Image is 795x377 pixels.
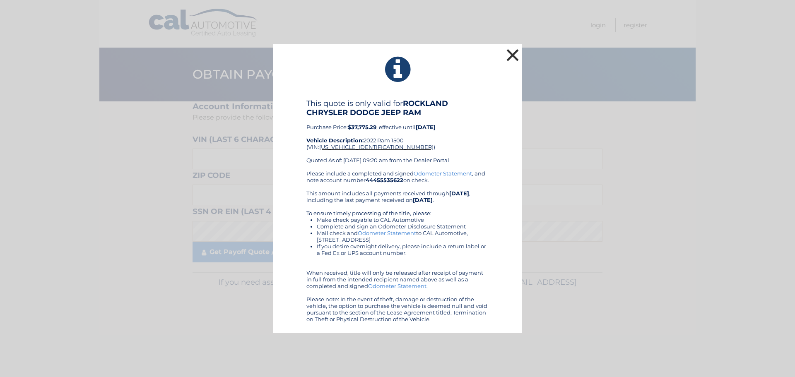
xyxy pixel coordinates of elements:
[317,243,489,256] li: If you desire overnight delivery, please include a return label or a Fed Ex or UPS account number.
[317,223,489,230] li: Complete and sign an Odometer Disclosure Statement
[504,47,521,63] button: ×
[358,230,416,236] a: Odometer Statement
[306,137,364,144] strong: Vehicle Description:
[317,216,489,223] li: Make check payable to CAL Automotive
[306,170,489,322] div: Please include a completed and signed , and note account number on check. This amount includes al...
[317,230,489,243] li: Mail check and to CAL Automotive, [STREET_ADDRESS]
[366,177,403,183] b: 44455535622
[413,197,433,203] b: [DATE]
[306,99,489,170] div: Purchase Price: , effective until 2022 Ram 1500 (VIN: ) Quoted As of: [DATE] 09:20 am from the De...
[368,283,426,289] a: Odometer Statement
[416,124,436,130] b: [DATE]
[348,124,376,130] b: $37,775.29
[306,99,489,117] h4: This quote is only valid for
[306,99,448,117] b: ROCKLAND CHRYSLER DODGE JEEP RAM
[449,190,469,197] b: [DATE]
[414,170,472,177] a: Odometer Statement
[319,144,434,150] span: [US_VEHICLE_IDENTIFICATION_NUMBER]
